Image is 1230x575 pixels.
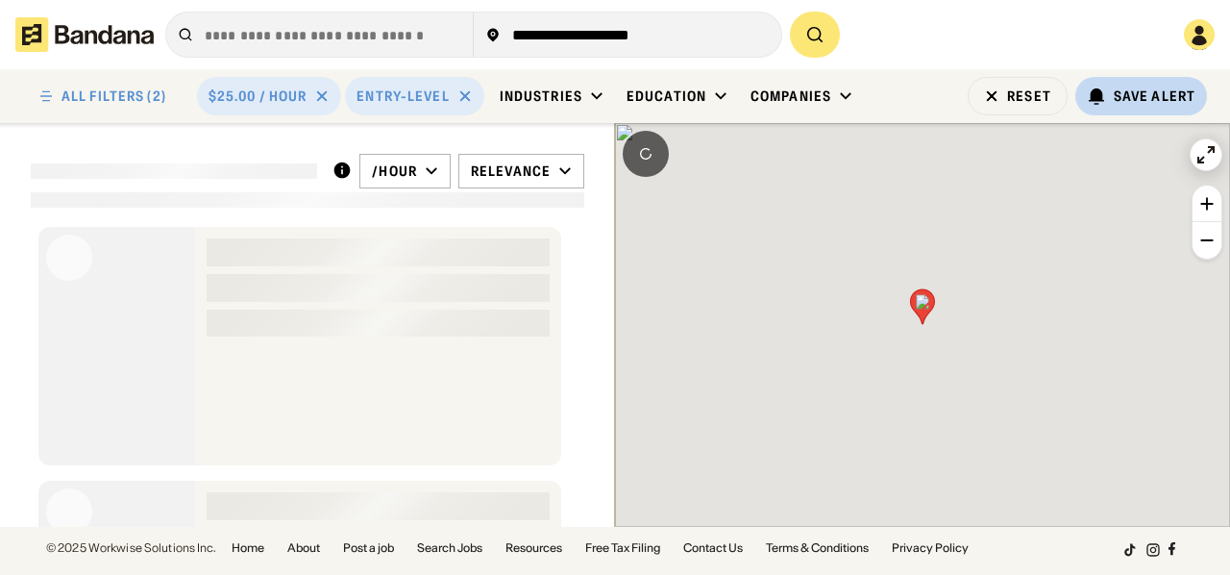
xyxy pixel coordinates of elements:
div: Companies [750,87,831,105]
div: grid [31,219,584,527]
a: Contact Us [683,542,743,554]
div: Save Alert [1114,87,1195,105]
img: Bandana logotype [15,17,154,52]
a: Free Tax Filing [585,542,660,554]
div: Reset [1007,89,1051,103]
a: Resources [505,542,562,554]
a: Terms & Conditions [766,542,869,554]
div: /hour [372,162,417,180]
div: Relevance [471,162,551,180]
div: Entry-Level [357,87,449,105]
div: © 2025 Workwise Solutions Inc. [46,542,216,554]
div: $25.00 / hour [209,87,307,105]
a: About [287,542,320,554]
div: Education [627,87,706,105]
div: Industries [500,87,582,105]
a: Home [232,542,264,554]
a: Search Jobs [417,542,482,554]
div: ALL FILTERS (2) [61,89,166,103]
a: Post a job [343,542,394,554]
a: Privacy Policy [892,542,969,554]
